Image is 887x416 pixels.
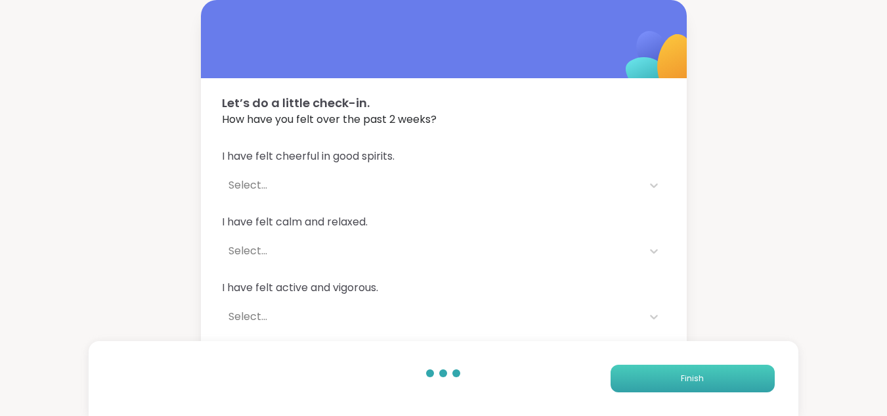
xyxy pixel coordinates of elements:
span: I have felt calm and relaxed. [222,214,666,230]
div: Select... [228,243,636,259]
span: I have felt cheerful in good spirits. [222,149,666,164]
span: Let’s do a little check-in. [222,94,666,112]
button: Finish [611,365,775,392]
span: How have you felt over the past 2 weeks? [222,112,666,127]
span: I have felt active and vigorous. [222,280,666,296]
div: Select... [228,309,636,325]
span: Finish [681,373,704,384]
div: Select... [228,177,636,193]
